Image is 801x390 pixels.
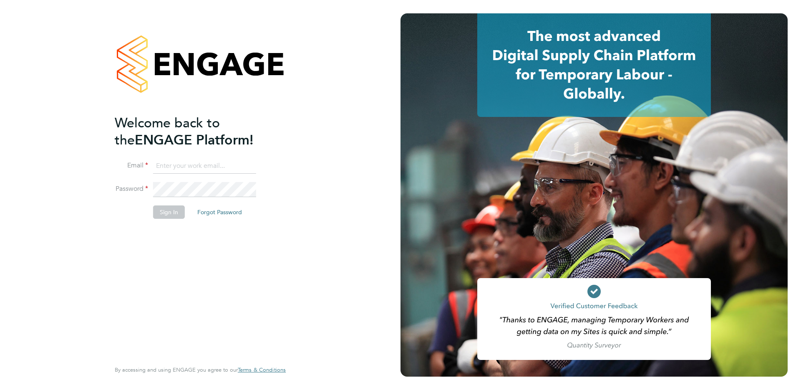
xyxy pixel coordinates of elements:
a: Terms & Conditions [238,367,286,373]
span: Welcome back to the [115,115,220,148]
button: Sign In [153,205,185,219]
h2: ENGAGE Platform! [115,114,277,149]
label: Email [115,161,148,170]
input: Enter your work email... [153,159,256,174]
span: By accessing and using ENGAGE you agree to our [115,366,286,373]
button: Forgot Password [191,205,249,219]
label: Password [115,185,148,193]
